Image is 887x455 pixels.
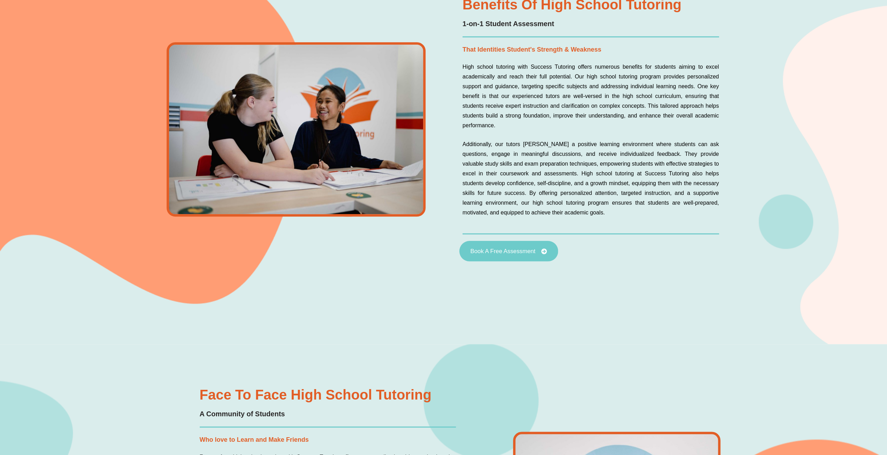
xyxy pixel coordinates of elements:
p: Who love to Learn and Make Friends [200,434,456,445]
span: Book A Free Assessment [470,248,535,254]
h3: Face to face High School Tutoring [200,388,456,402]
p: Additionally, our tutors [PERSON_NAME] a positive learning environment where students can ask que... [462,139,719,218]
p: That Identities Student's Strength & Weakness [462,44,719,55]
h4: 1-on-1 Student Assessment [462,18,719,29]
h4: A Community of Students [200,409,456,419]
a: Book A Free Assessment [459,241,558,261]
p: High school tutoring with Success Tutoring offers numerous benefits for students aiming to excel ... [462,62,719,130]
iframe: Chat Widget [764,376,887,455]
